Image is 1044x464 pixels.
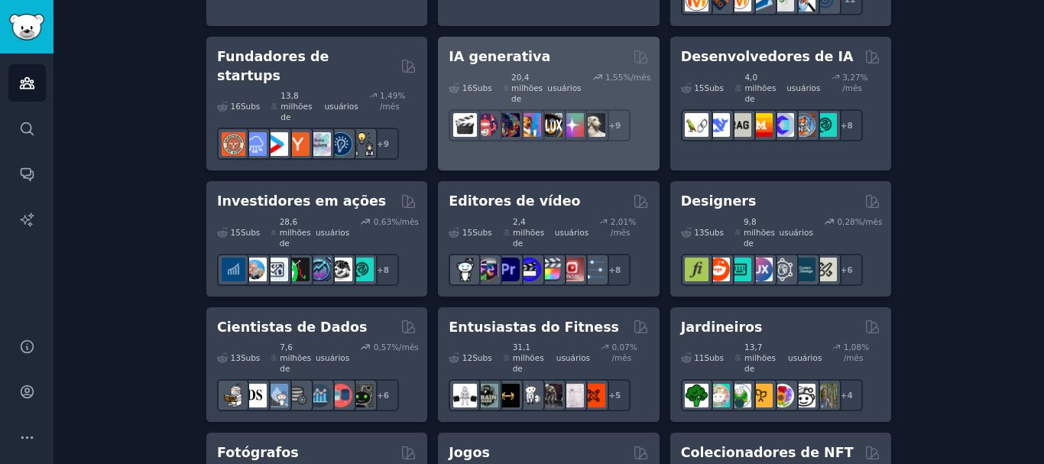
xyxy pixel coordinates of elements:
[770,258,794,281] img: experiência do usuário
[841,121,848,130] font: +
[611,217,636,237] font: % /mês
[231,228,241,237] font: 15
[496,258,520,281] img: estreia
[847,391,852,400] font: 4
[350,258,374,281] img: análise técnica
[728,258,751,281] img: Design de interface do usuário
[705,353,724,362] font: Subs
[847,265,852,274] font: 6
[582,384,605,407] img: treinamento pessoal
[706,258,730,281] img: design de logotipo
[307,258,331,281] img: Ações e Negociação
[217,49,329,83] font: Fundadores de startups
[377,139,384,148] font: +
[728,384,751,407] img: Jardim Selvagem
[792,384,815,407] img: Jardinagem Urbana
[582,258,605,281] img: pós-produção
[329,258,352,281] img: swing trading
[241,102,260,111] font: Subs
[605,73,623,82] font: 1,55
[705,83,724,92] font: Subs
[316,228,349,237] font: usuários
[786,83,820,92] font: usuários
[855,217,883,226] font: %/mês
[286,258,310,281] img: Negociação
[517,113,541,137] img: sdparatodos
[280,91,312,122] font: 13,8 milhões de
[449,320,619,335] font: Entusiastas do Fitness
[744,342,776,373] font: 13,7 milhões de
[449,49,550,64] font: IA generativa
[611,342,629,352] font: 0,07
[264,258,288,281] img: Forex
[555,228,588,237] font: usuários
[374,342,391,352] font: 0,57
[706,384,730,407] img: suculentas
[496,384,520,407] img: dar certo
[685,258,708,281] img: tipografia
[243,258,267,281] img: Investimento em Valor
[560,113,584,137] img: starryai
[453,258,477,281] img: GoPro
[770,113,794,137] img: OpenSourceAI
[280,217,311,248] font: 28,6 milhões de
[241,353,260,362] font: Subs
[749,384,773,407] img: Jardinagem no Reino Unido
[496,113,520,137] img: sonho profundo
[449,193,580,209] font: Editores de vídeo
[222,132,245,156] img: EmpreendedorRideAlong
[286,132,310,156] img: ycombinator
[813,258,837,281] img: UX_Design
[547,83,581,92] font: usuários
[744,217,775,248] font: 9,8 milhões de
[615,121,621,130] font: 9
[841,391,848,400] font: +
[694,83,704,92] font: 15
[681,445,854,460] font: Colecionadores de NFT
[511,73,543,103] font: 20,4 milhões de
[462,353,472,362] font: 12
[788,353,822,362] font: usuários
[681,49,854,64] font: Desenvolvedores de IA
[608,265,615,274] font: +
[744,73,776,103] font: 4,0 milhões de
[9,14,44,41] img: Logotipo do GummySearch
[749,113,773,137] img: MistralAI
[792,113,815,137] img: esfregões
[728,113,751,137] img: Trapo
[841,265,848,274] font: +
[475,384,498,407] img: Motivação para academia
[706,113,730,137] img: Busca Profunda
[837,217,854,226] font: 0,28
[329,384,352,407] img: conjuntos de dados
[694,228,704,237] font: 13
[681,193,757,209] font: Designers
[539,258,563,281] img: finalcutpro
[391,217,419,226] font: %/mês
[384,391,389,400] font: 6
[539,113,563,137] img: FluxAI
[453,384,477,407] img: ACADEMIA
[243,132,267,156] img: SaaS
[475,113,498,137] img: dalle2
[685,384,708,407] img: horticultura
[217,320,367,335] font: Cientistas de Dados
[222,258,245,281] img: dividendos
[377,265,384,274] font: +
[472,353,491,362] font: Subs
[264,384,288,407] img: estatísticas
[231,353,241,362] font: 13
[217,445,299,460] font: Fotógrafos
[391,342,419,352] font: %/mês
[813,384,837,407] img: JardineirosMundo
[324,102,358,111] font: usuários
[560,258,584,281] img: Vídeo do Youtube
[681,320,763,335] font: Jardineiros
[556,353,590,362] font: usuários
[241,228,260,237] font: Subs
[847,121,852,130] font: 8
[560,384,584,407] img: fisioterapia
[615,265,621,274] font: 8
[472,228,491,237] font: Subs
[316,353,349,362] font: usuários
